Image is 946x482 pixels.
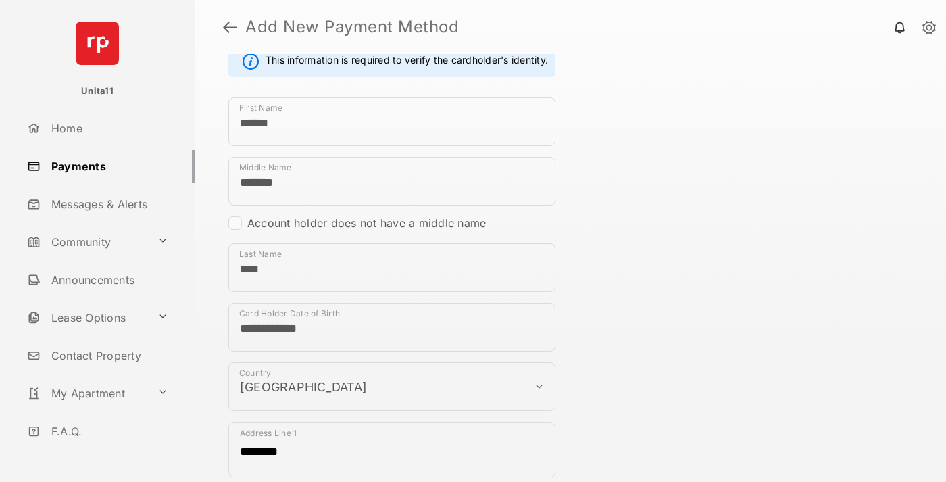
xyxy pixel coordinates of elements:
[266,53,548,70] span: This information is required to verify the cardholder's identity.
[22,377,152,410] a: My Apartment
[228,362,555,411] div: payment_method_screening[postal_addresses][country]
[22,339,195,372] a: Contact Property
[247,216,486,230] label: Account holder does not have a middle name
[22,226,152,258] a: Community
[22,150,195,183] a: Payments
[22,302,152,334] a: Lease Options
[245,19,459,35] strong: Add New Payment Method
[76,22,119,65] img: svg+xml;base64,PHN2ZyB4bWxucz0iaHR0cDovL3d3dy53My5vcmcvMjAwMC9zdmciIHdpZHRoPSI2NCIgaGVpZ2h0PSI2NC...
[22,188,195,220] a: Messages & Alerts
[228,422,555,477] div: payment_method_screening[postal_addresses][addressLine1]
[22,112,195,145] a: Home
[81,85,114,98] p: Unita11
[22,415,195,448] a: F.A.Q.
[22,264,195,296] a: Announcements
